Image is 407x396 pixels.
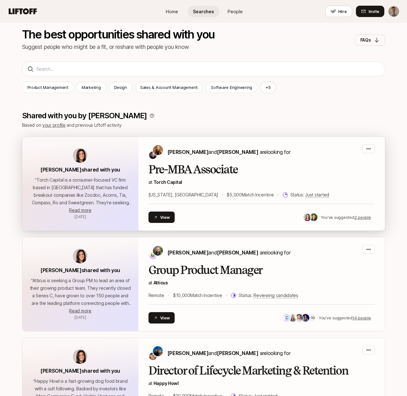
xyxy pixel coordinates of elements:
img: a3934f0a_e8ba_4687_a323_af1cb48dcdef.jpg [295,314,303,322]
p: C [285,314,288,322]
img: Christopher Harper [149,151,157,159]
p: Shared with you by [PERSON_NAME] [22,111,147,120]
button: Read more [69,307,91,315]
p: at [148,380,375,387]
h2: Group Product Manager [148,264,375,277]
span: People [228,8,243,15]
p: +10 [309,315,315,321]
img: 945ae836_be8d_49fe_9090_3bb1436381ce.jpg [310,213,317,221]
input: Search... [36,65,380,73]
img: 8e928528_8e7b_4680_9d6d_cf1ab603377b.jpg [304,213,311,221]
button: Ben Levinson [388,6,399,17]
p: are looking for [167,248,291,257]
img: Josh Pierce [149,352,157,360]
img: 90eded78_8763_4b90_886d_1866ab3d7947.jpg [302,314,309,322]
p: $5,000 Match Incentive [227,191,274,199]
img: e678d282_1e5f_4bfd_a753_4e2f56d8a85a.jpg [289,314,297,322]
span: Reviewing candidates [253,293,298,298]
u: 14 people [352,315,371,320]
span: Invite [369,8,379,15]
img: Ben Levinson [388,6,399,17]
span: You've suggested [321,215,354,220]
span: Searches [193,8,214,15]
span: August 12, 2025 7:42am [74,315,86,320]
p: [US_STATE], [GEOGRAPHIC_DATA] [148,191,218,199]
span: [PERSON_NAME] [167,149,209,155]
p: $10,000 Match Incentive [173,292,222,299]
p: Remote [148,292,164,299]
img: Ben Abrahams [153,246,163,256]
img: Katie Reiner [153,145,163,155]
p: Status: [290,191,329,199]
span: [PERSON_NAME] [167,350,209,356]
img: Colin Buckley [153,346,163,356]
span: [PERSON_NAME] shared with you [40,166,120,173]
p: at [148,178,375,186]
a: Home [156,6,188,17]
p: Marketing [82,84,101,90]
span: [PERSON_NAME] shared with you [40,267,120,273]
a: Torch Capital [154,179,182,185]
p: are looking for [167,148,291,156]
button: Hire [325,6,352,17]
p: “ Torch Capital is a consumer-focused VC firm based in [GEOGRAPHIC_DATA] that has funded breakout... [30,176,131,207]
button: +5 [260,82,276,93]
p: M [151,252,154,259]
span: Home [166,8,178,15]
p: Design [114,84,127,90]
button: Read more [69,207,91,214]
span: and [208,149,258,155]
p: are looking for [167,349,291,357]
span: and [208,350,258,356]
p: Status: [239,292,298,299]
span: and [208,249,258,256]
p: FAQs [360,36,371,44]
p: The best opportunities shared with you [22,29,215,40]
span: Read more [69,308,91,313]
button: View [148,312,175,323]
span: [PERSON_NAME] shared with you [40,368,120,374]
img: avatar-url [73,349,87,364]
p: Product Management [27,84,68,90]
p: Suggest people who might be a fit, or reshare with people you know [22,43,215,51]
button: View [148,212,175,223]
span: Hire [338,8,347,15]
img: avatar-url [73,249,87,263]
h2: Pre-MBA Associate [148,163,375,176]
span: Read more [69,207,91,213]
span: [PERSON_NAME] [217,149,258,155]
a: Atticus [154,280,168,285]
button: FAQs [355,34,385,46]
p: Sales & Account Management [140,84,198,90]
button: Invite [356,6,384,17]
a: People [219,6,251,17]
img: avatar-url [73,148,87,163]
p: Based on and previous Liftoff activity [22,121,385,129]
h2: Director of Lifecycle Marketing & Retention [148,364,375,377]
span: August 12, 2025 7:42am [74,214,86,219]
a: Happy Howl [154,381,179,386]
span: Just started [305,192,329,198]
u: 2 people [354,215,371,220]
p: at [148,279,375,287]
span: You've suggested [319,315,352,320]
a: Searches [188,6,219,17]
span: [PERSON_NAME] [217,249,258,256]
p: “ Atticus is seeking a Group PM to lead an area of their growing product team. They recently clos... [30,277,131,307]
p: Software Engineering [211,84,252,90]
span: [PERSON_NAME] [217,350,258,356]
span: [PERSON_NAME] [167,249,209,256]
a: your profile [42,122,66,128]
